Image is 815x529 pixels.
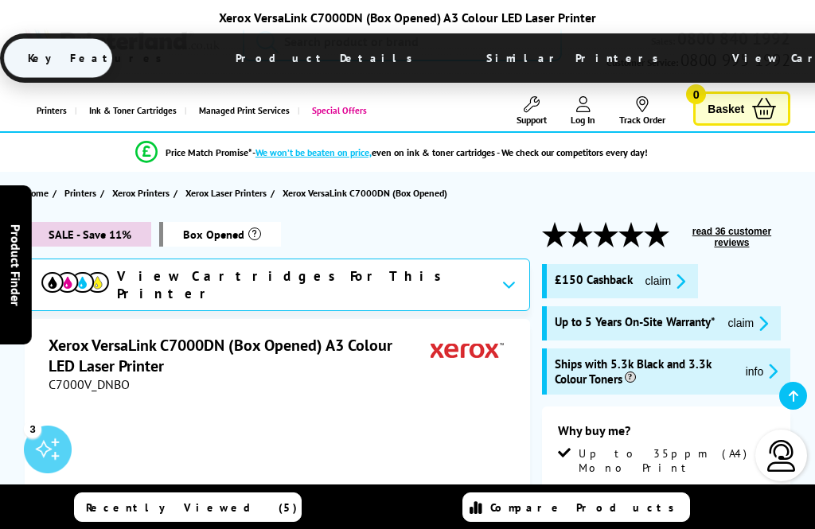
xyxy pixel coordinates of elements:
[25,185,53,201] a: Home
[8,224,24,305] span: Product Finder
[86,500,298,515] span: Recently Viewed (5)
[571,96,595,126] a: Log In
[112,185,174,201] a: Xerox Printers
[462,39,691,77] span: Similar Printers
[579,446,775,475] span: Up to 35ppm (A4) Mono Print
[49,376,130,392] span: C7000V_DNBO
[252,146,648,158] div: - even on ink & toner cartridges - We check our competitors every day!
[517,96,547,126] a: Support
[74,492,301,522] a: Recently Viewed (5)
[741,362,783,380] button: promo-description
[723,314,774,333] button: promo-description
[185,91,298,131] a: Managed Print Services
[64,185,96,201] span: Printers
[75,91,185,131] a: Ink & Toner Cartridges
[693,91,790,126] a: Basket 0
[166,146,252,158] span: Price Match Promise*
[112,185,170,201] span: Xerox Printers
[298,91,375,131] a: Special Offers
[766,440,797,472] img: user-headset-light.svg
[517,114,547,126] span: Support
[25,185,49,201] span: Home
[555,272,633,290] span: £150 Cashback
[283,185,451,201] a: Xerox VersaLink C7000DN (Box Opened)
[431,335,504,364] img: Xerox
[212,39,445,77] span: Product Details
[490,500,683,515] span: Compare Products
[619,96,665,126] a: Track Order
[25,222,151,247] span: SALE - Save 11%
[185,185,267,201] span: Xerox Laser Printers
[255,146,372,158] span: We won’t be beaten on price,
[283,185,447,201] span: Xerox VersaLink C7000DN (Box Opened)
[571,114,595,126] span: Log In
[25,91,75,131] a: Printers
[159,222,281,247] span: box-opened-description
[89,91,177,131] span: Ink & Toner Cartridges
[49,335,431,376] h1: Xerox VersaLink C7000DN (Box Opened) A3 Colour LED Laser Printer
[641,272,691,290] button: promo-description
[4,39,194,77] span: Key Features
[41,272,109,294] img: cmyk-icon.svg
[558,422,775,446] div: Why buy me?
[555,314,716,333] span: Up to 5 Years On-Site Warranty*
[117,267,489,302] span: View Cartridges For This Printer
[708,98,744,119] span: Basket
[24,420,41,438] div: 3
[462,492,689,522] a: Compare Products
[673,225,791,249] button: read 36 customer reviews
[686,84,706,104] span: 0
[64,185,100,201] a: Printers
[555,356,733,387] span: Ships with 5.3k Black and 3.3k Colour Toners
[8,138,775,166] li: modal_Promise
[185,185,271,201] a: Xerox Laser Printers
